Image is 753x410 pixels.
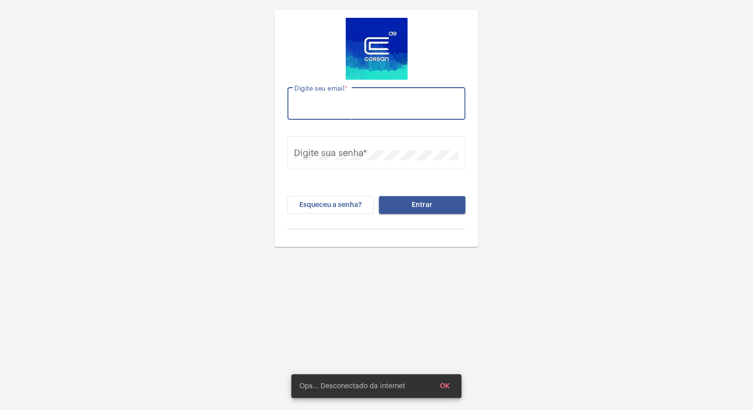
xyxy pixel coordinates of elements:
img: d4669ae0-8c07-2337-4f67-34b0df7f5ae4.jpeg [346,18,408,80]
input: Digite seu email [294,101,459,111]
button: OK [432,377,458,395]
span: Ops... Desconectado da internet [299,381,405,391]
span: Entrar [412,202,433,208]
span: Esqueceu a senha? [300,202,362,208]
button: Esqueceu a senha? [287,196,374,214]
button: Entrar [379,196,466,214]
span: OK [440,383,450,390]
